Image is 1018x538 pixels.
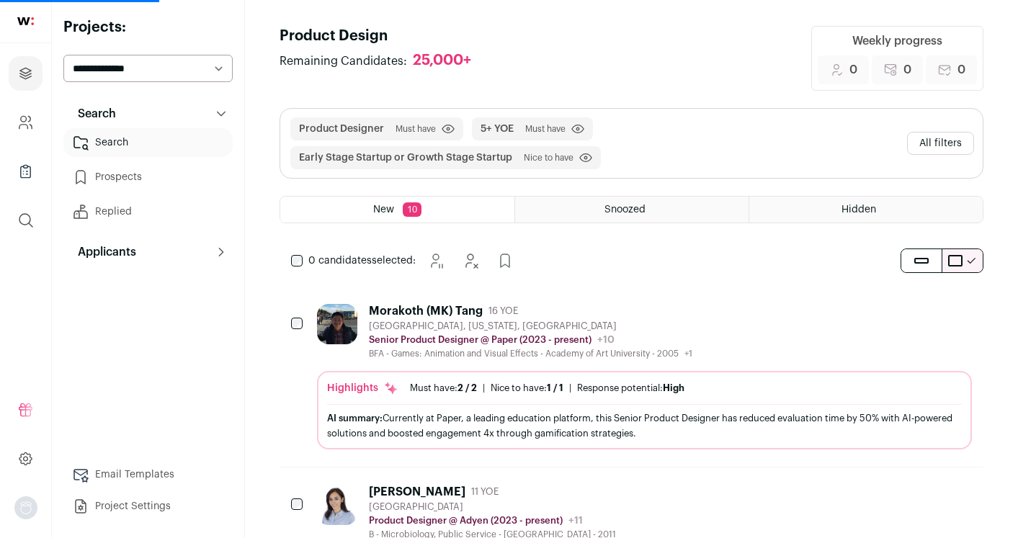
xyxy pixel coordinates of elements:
div: Must have: [410,382,477,394]
img: wellfound-shorthand-0d5821cbd27db2630d0214b213865d53afaa358527fdda9d0ea32b1df1b89c2c.svg [17,17,34,25]
button: Search [63,99,233,128]
a: Company Lists [9,154,43,189]
div: [GEOGRAPHIC_DATA], [US_STATE], [GEOGRAPHIC_DATA] [369,320,692,332]
div: Weekly progress [852,32,942,50]
a: Prospects [63,163,233,192]
img: aee4c8fa39f12087eed9fc955dfdb13d766ede518bb62b73e68511d10b083c6b.jpg [317,485,357,525]
button: Early Stage Startup or Growth Stage Startup [299,151,512,165]
span: 1 / 1 [547,383,563,393]
a: Project Settings [63,492,233,521]
a: Projects [9,56,43,91]
span: Must have [525,123,566,135]
span: 16 YOE [488,305,518,317]
div: [GEOGRAPHIC_DATA] [369,501,616,513]
button: Open dropdown [14,496,37,519]
a: Morakoth (MK) Tang 16 YOE [GEOGRAPHIC_DATA], [US_STATE], [GEOGRAPHIC_DATA] Senior Product Designe... [317,304,972,449]
div: BFA - Games: Animation and Visual Effects - Academy of Art University - 2005 [369,348,692,359]
img: nopic.png [14,496,37,519]
span: 0 [849,61,857,79]
button: All filters [907,132,974,155]
span: 10 [403,202,421,217]
a: Replied [63,197,233,226]
a: Snoozed [515,197,749,223]
div: Morakoth (MK) Tang [369,304,483,318]
p: Search [69,105,116,122]
div: Currently at Paper, a leading education platform, this Senior Product Designer has reduced evalua... [327,411,962,441]
div: 25,000+ [413,52,471,70]
span: +11 [568,516,583,526]
span: +1 [684,349,692,358]
a: Company and ATS Settings [9,105,43,140]
span: High [663,383,684,393]
span: Nice to have [524,152,573,163]
p: Product Designer @ Adyen (2023 - present) [369,515,563,526]
button: 5+ YOE [481,122,514,136]
button: Applicants [63,238,233,266]
a: Email Templates [63,460,233,489]
span: 11 YOE [471,486,499,498]
div: [PERSON_NAME] [369,485,465,499]
div: Response potential: [577,382,684,394]
a: Search [63,128,233,157]
span: Remaining Candidates: [280,53,407,70]
div: Nice to have: [491,382,563,394]
span: AI summary: [327,413,383,423]
span: New [373,205,394,215]
span: Hidden [841,205,876,215]
ul: | | [410,382,684,394]
p: Applicants [69,243,136,261]
a: Hidden [749,197,983,223]
span: 0 [903,61,911,79]
h1: Product Design [280,26,486,46]
img: 9e40ca52b3e093f6f14cbc0ed43eb7f5540e5973e78891959509f653c42e0fa4.jpg [317,304,357,344]
button: Product Designer [299,122,384,136]
div: Highlights [327,381,398,395]
span: Snoozed [604,205,646,215]
h2: Projects: [63,17,233,37]
span: +10 [597,335,615,345]
span: 0 [957,61,965,79]
span: 0 candidates [308,256,372,266]
span: Must have [396,123,436,135]
span: selected: [308,254,416,268]
span: 2 / 2 [457,383,477,393]
p: Senior Product Designer @ Paper (2023 - present) [369,334,591,346]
